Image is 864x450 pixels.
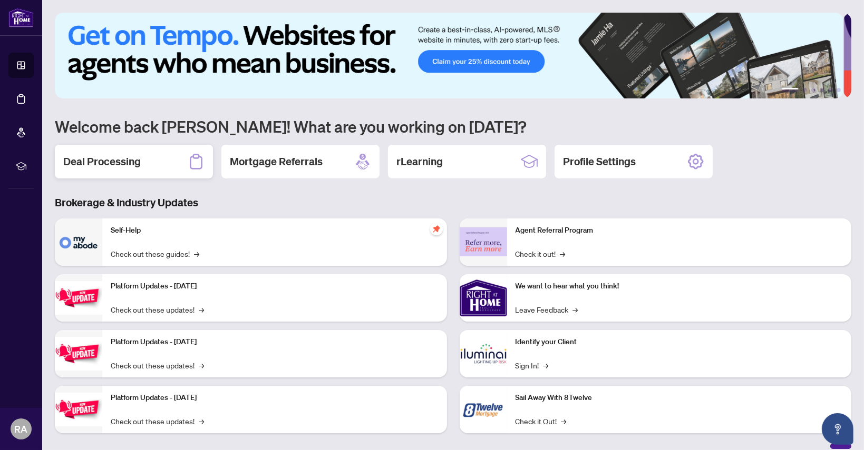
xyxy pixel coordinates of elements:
[8,8,34,27] img: logo
[111,336,439,348] p: Platform Updates - [DATE]
[573,304,578,315] span: →
[111,359,204,371] a: Check out these updates!→
[55,393,102,426] img: Platform Updates - June 23, 2025
[561,415,567,427] span: →
[811,88,816,92] button: 3
[230,154,323,169] h2: Mortgage Referrals
[460,274,507,322] img: We want to hear what you think!
[460,330,507,377] img: Identify your Client
[199,304,204,315] span: →
[822,413,853,445] button: Open asap
[516,248,566,259] a: Check it out!→
[63,154,141,169] h2: Deal Processing
[516,281,843,292] p: We want to hear what you think!
[15,422,28,436] span: RA
[111,304,204,315] a: Check out these updates!→
[837,88,841,92] button: 6
[828,88,832,92] button: 5
[516,392,843,404] p: Sail Away With 8Twelve
[543,359,549,371] span: →
[55,195,851,210] h3: Brokerage & Industry Updates
[111,415,204,427] a: Check out these updates!→
[111,225,439,236] p: Self-Help
[55,13,843,98] img: Slide 0
[194,248,199,259] span: →
[199,359,204,371] span: →
[782,88,799,92] button: 1
[820,88,824,92] button: 4
[55,281,102,314] img: Platform Updates - July 21, 2025
[199,415,204,427] span: →
[430,223,443,235] span: pushpin
[563,154,636,169] h2: Profile Settings
[55,116,851,136] h1: Welcome back [PERSON_NAME]! What are you working on [DATE]?
[111,248,199,259] a: Check out these guides!→
[55,218,102,266] img: Self-Help
[396,154,443,169] h2: rLearning
[516,415,567,427] a: Check it Out!→
[55,337,102,370] img: Platform Updates - July 8, 2025
[460,227,507,256] img: Agent Referral Program
[803,88,807,92] button: 2
[111,392,439,404] p: Platform Updates - [DATE]
[516,359,549,371] a: Sign In!→
[516,304,578,315] a: Leave Feedback→
[516,336,843,348] p: Identify your Client
[460,386,507,433] img: Sail Away With 8Twelve
[560,248,566,259] span: →
[111,281,439,292] p: Platform Updates - [DATE]
[516,225,843,236] p: Agent Referral Program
